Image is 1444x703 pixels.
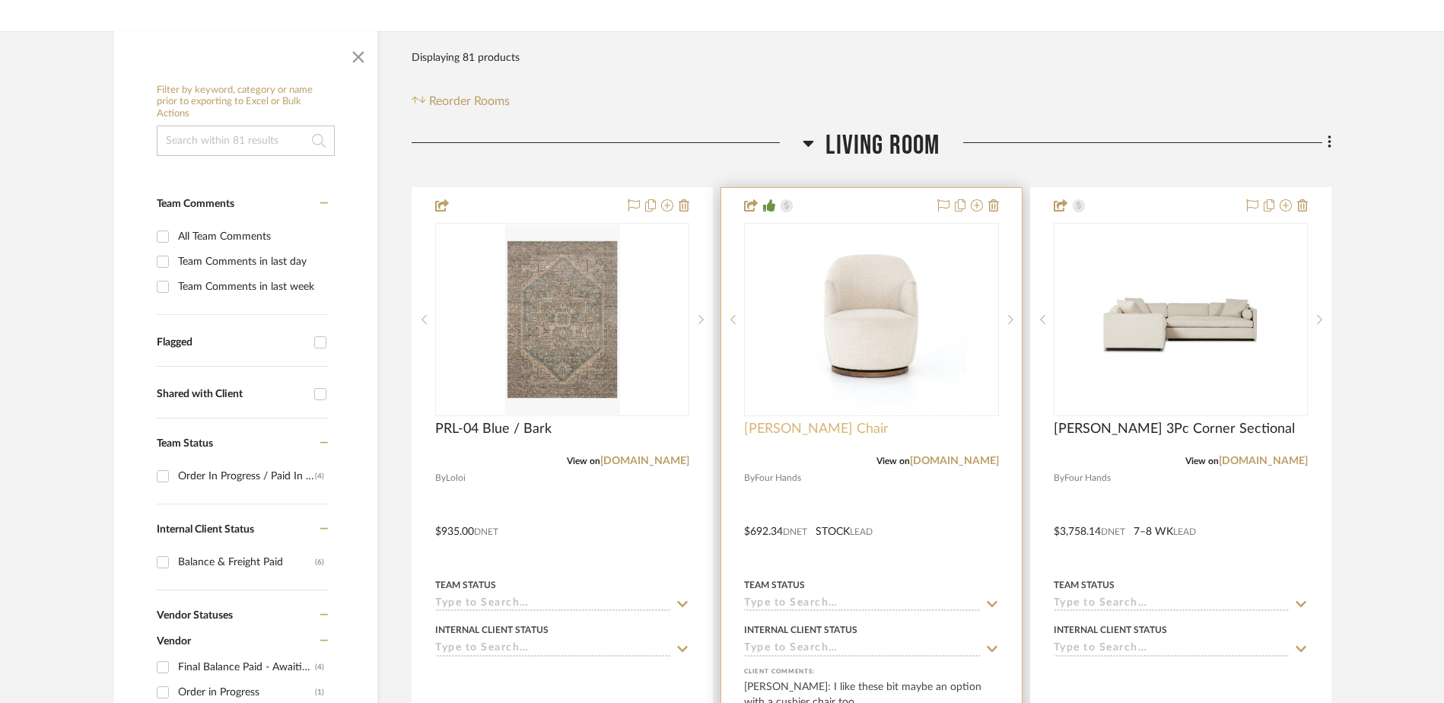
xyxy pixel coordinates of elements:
[178,250,324,274] div: Team Comments in last day
[1054,642,1290,657] input: Type to Search…
[776,224,966,415] img: Aurora Swivel Chair
[435,642,671,657] input: Type to Search…
[744,471,755,485] span: By
[825,129,940,162] span: Living Room
[315,464,324,488] div: (4)
[429,92,510,110] span: Reorder Rooms
[435,623,549,637] div: Internal Client Status
[157,199,234,209] span: Team Comments
[1086,224,1276,415] img: Sawyer 3Pc Corner Sectional
[157,336,307,349] div: Flagged
[157,438,213,449] span: Team Status
[744,597,980,612] input: Type to Search…
[504,224,619,415] img: PRL-04 Blue / Bark
[315,550,324,574] div: (6)
[435,578,496,592] div: Team Status
[178,655,315,679] div: Final Balance Paid - Awaiting Shipping
[446,471,466,485] span: Loloi
[178,224,324,249] div: All Team Comments
[412,43,520,73] div: Displaying 81 products
[1054,421,1295,437] span: [PERSON_NAME] 3Pc Corner Sectional
[910,456,999,466] a: [DOMAIN_NAME]
[744,578,805,592] div: Team Status
[178,464,315,488] div: Order In Progress / Paid In Full w/ Freight, No Balance due
[315,655,324,679] div: (4)
[157,84,335,120] h6: Filter by keyword, category or name prior to exporting to Excel or Bulk Actions
[744,421,889,437] span: [PERSON_NAME] Chair
[755,471,801,485] span: Four Hands
[178,275,324,299] div: Team Comments in last week
[178,550,315,574] div: Balance & Freight Paid
[744,642,980,657] input: Type to Search…
[343,39,374,69] button: Close
[1219,456,1308,466] a: [DOMAIN_NAME]
[157,636,191,647] span: Vendor
[1064,471,1111,485] span: Four Hands
[1185,456,1219,466] span: View on
[600,456,689,466] a: [DOMAIN_NAME]
[412,92,510,110] button: Reorder Rooms
[1054,597,1290,612] input: Type to Search…
[567,456,600,466] span: View on
[436,224,689,415] div: 0
[157,610,233,621] span: Vendor Statuses
[1054,623,1167,637] div: Internal Client Status
[435,471,446,485] span: By
[435,421,552,437] span: PRL-04 Blue / Bark
[157,388,307,401] div: Shared with Client
[435,597,671,612] input: Type to Search…
[1054,471,1064,485] span: By
[745,224,997,415] div: 0
[744,623,857,637] div: Internal Client Status
[157,524,254,535] span: Internal Client Status
[876,456,910,466] span: View on
[1054,578,1115,592] div: Team Status
[157,126,335,156] input: Search within 81 results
